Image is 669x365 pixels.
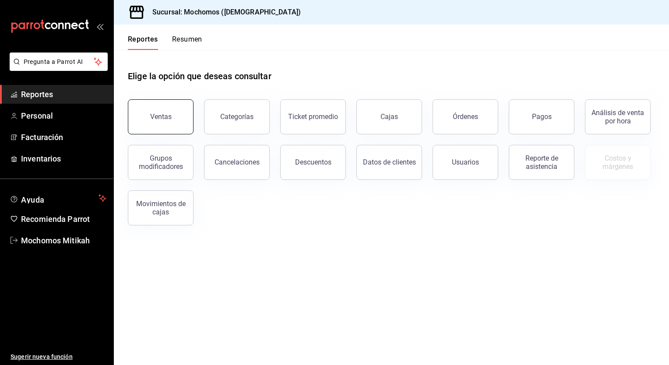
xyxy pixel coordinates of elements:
[220,112,254,121] div: Categorías
[21,153,106,165] span: Inventarios
[128,35,202,50] div: navigation tabs
[11,352,106,361] span: Sugerir nueva función
[6,63,108,73] a: Pregunta a Parrot AI
[24,57,94,67] span: Pregunta a Parrot AI
[145,7,301,18] h3: Sucursal: Mochomos ([DEMOGRAPHIC_DATA])
[128,99,194,134] button: Ventas
[591,154,645,171] div: Costos y márgenes
[356,145,422,180] button: Datos de clientes
[21,110,106,122] span: Personal
[10,53,108,71] button: Pregunta a Parrot AI
[433,99,498,134] button: Órdenes
[295,158,331,166] div: Descuentos
[363,158,416,166] div: Datos de clientes
[433,145,498,180] button: Usuarios
[380,112,398,122] div: Cajas
[150,112,172,121] div: Ventas
[280,145,346,180] button: Descuentos
[356,99,422,134] a: Cajas
[288,112,338,121] div: Ticket promedio
[134,200,188,216] div: Movimientos de cajas
[585,145,651,180] button: Contrata inventarios para ver este reporte
[514,154,569,171] div: Reporte de asistencia
[96,23,103,30] button: open_drawer_menu
[21,235,106,246] span: Mochomos Mitikah
[204,145,270,180] button: Cancelaciones
[172,35,202,50] button: Resumen
[585,99,651,134] button: Análisis de venta por hora
[453,112,478,121] div: Órdenes
[128,70,271,83] h1: Elige la opción que deseas consultar
[532,112,552,121] div: Pagos
[509,145,574,180] button: Reporte de asistencia
[204,99,270,134] button: Categorías
[21,213,106,225] span: Recomienda Parrot
[128,35,158,50] button: Reportes
[21,88,106,100] span: Reportes
[452,158,479,166] div: Usuarios
[591,109,645,125] div: Análisis de venta por hora
[128,145,194,180] button: Grupos modificadores
[128,190,194,225] button: Movimientos de cajas
[215,158,260,166] div: Cancelaciones
[21,193,95,204] span: Ayuda
[21,131,106,143] span: Facturación
[280,99,346,134] button: Ticket promedio
[509,99,574,134] button: Pagos
[134,154,188,171] div: Grupos modificadores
